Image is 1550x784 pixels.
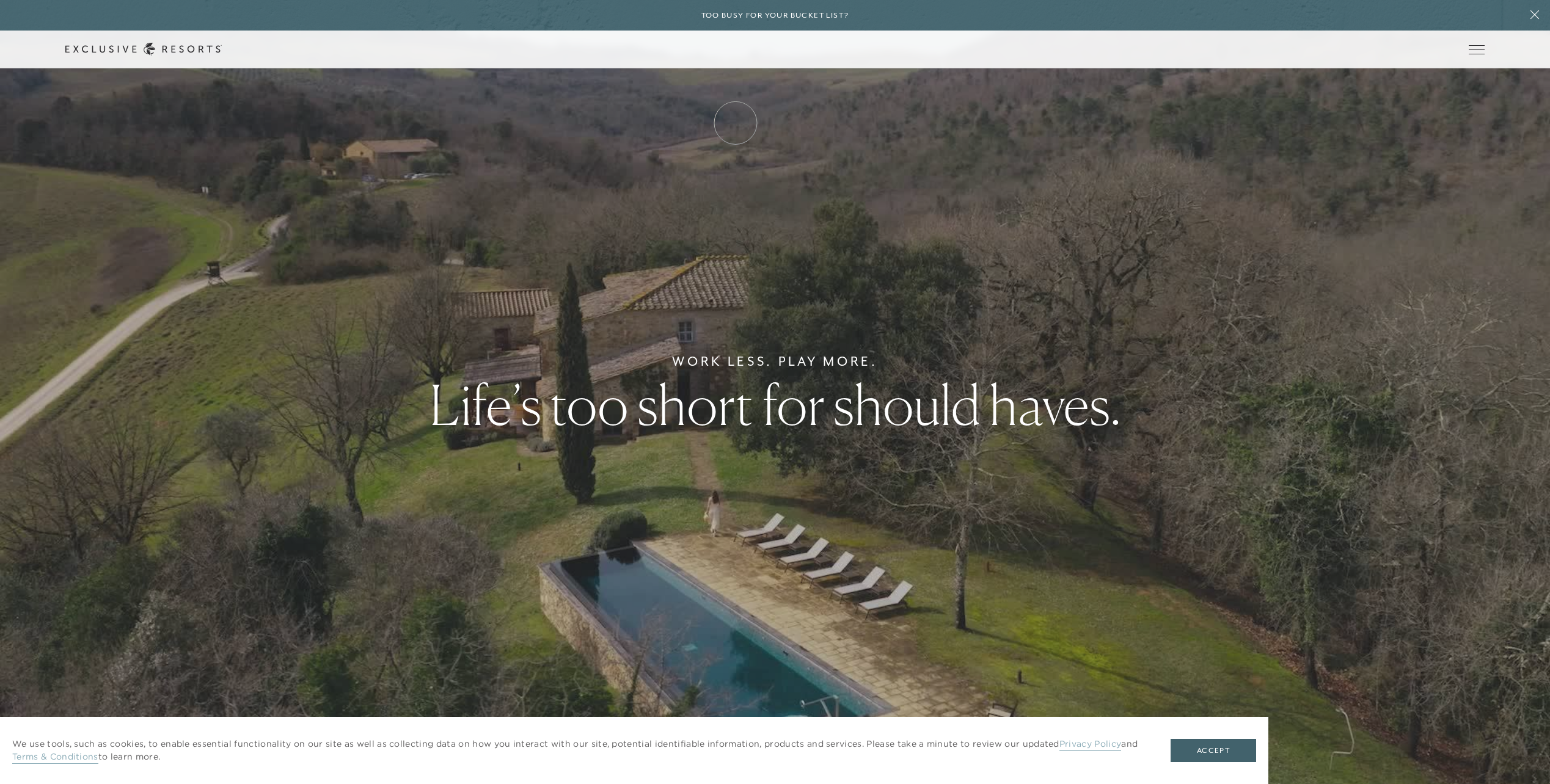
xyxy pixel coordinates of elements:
p: We use tools, such as cookies, to enable essential functionality on our site as well as collectin... [12,738,1146,763]
h6: Work Less. Play More. [672,352,878,371]
h1: Life’s too short for should haves. [430,377,1121,432]
button: Open navigation [1469,45,1485,54]
a: Terms & Conditions [12,751,98,764]
h6: Too busy for your bucket list? [701,10,849,21]
button: Accept [1171,739,1256,762]
a: Privacy Policy [1059,738,1121,751]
